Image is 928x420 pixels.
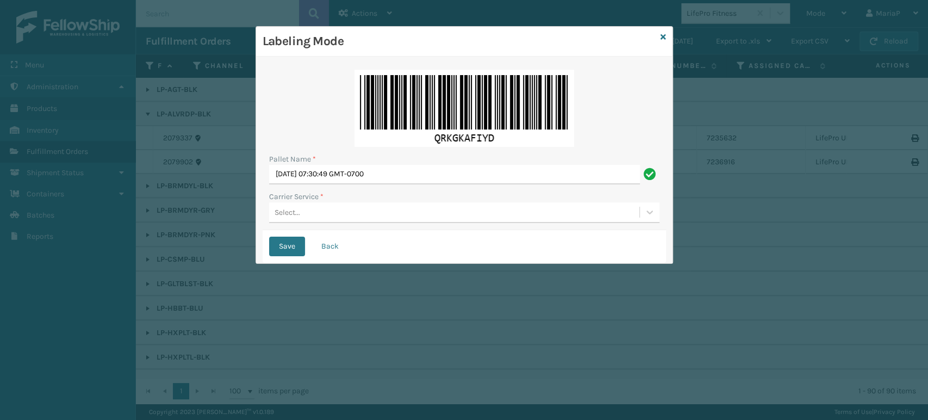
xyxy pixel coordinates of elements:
label: Carrier Service [269,191,323,202]
div: Select... [275,207,300,218]
h3: Labeling Mode [263,33,656,50]
img: 9MLZoyAAAABklEQVQDAHKZJpC2R5BmAAAAAElFTkSuQmCC [354,70,574,147]
label: Pallet Name [269,153,316,165]
button: Save [269,237,305,256]
button: Back [312,237,348,256]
